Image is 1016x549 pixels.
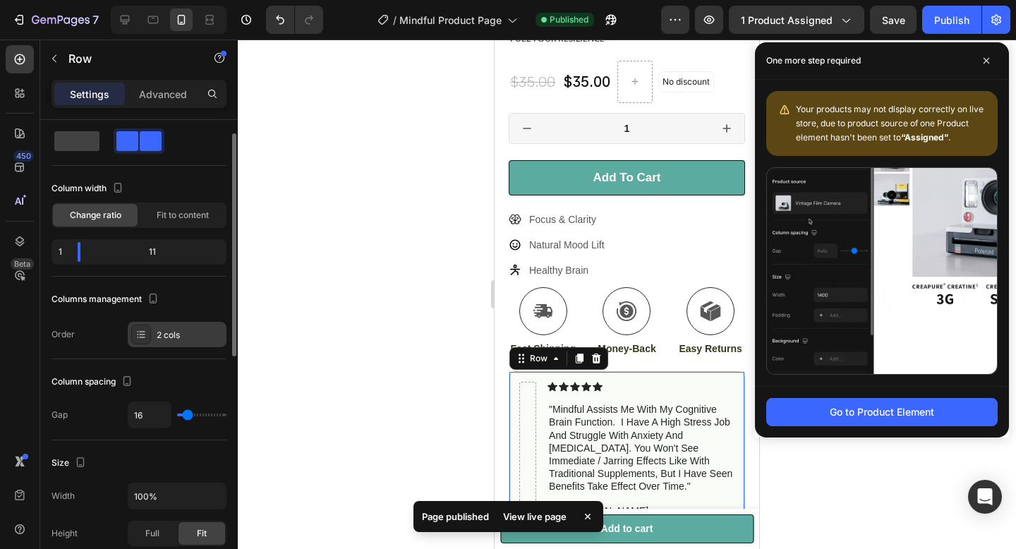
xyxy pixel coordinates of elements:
[128,483,226,509] input: Auto
[266,6,323,34] div: Undo/Redo
[968,480,1002,514] div: Open Intercom Messenger
[52,454,89,473] div: Size
[766,54,861,68] p: One more step required
[741,13,833,28] span: 1 product assigned
[6,6,105,34] button: 7
[830,404,934,419] div: Go to Product Element
[13,150,34,162] div: 450
[92,242,224,262] div: 11
[52,527,78,540] div: Height
[11,258,34,270] div: Beta
[922,6,981,34] button: Publish
[934,13,969,28] div: Publish
[128,402,171,428] input: Auto
[70,209,121,222] span: Change ratio
[92,11,99,28] p: 7
[870,6,917,34] button: Save
[399,13,502,28] span: Mindful Product Page
[52,290,162,309] div: Columns management
[54,242,66,262] div: 1
[422,509,489,524] p: Page published
[52,179,126,198] div: Column width
[139,87,187,102] p: Advanced
[901,132,948,143] b: “Assigned”
[157,329,223,342] div: 2 cols
[766,398,998,426] button: Go to Product Element
[145,527,159,540] span: Full
[393,13,397,28] span: /
[70,87,109,102] p: Settings
[68,50,188,67] p: Row
[495,507,575,526] div: View live page
[495,40,759,549] iframe: Design area
[796,104,984,143] span: Your products may not display correctly on live store, due to product source of one Product eleme...
[729,6,864,34] button: 1 product assigned
[882,14,905,26] span: Save
[52,373,135,392] div: Column spacing
[52,490,75,502] div: Width
[52,328,75,341] div: Order
[550,13,588,26] span: Published
[157,209,209,222] span: Fit to content
[197,527,207,540] span: Fit
[52,409,68,421] div: Gap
